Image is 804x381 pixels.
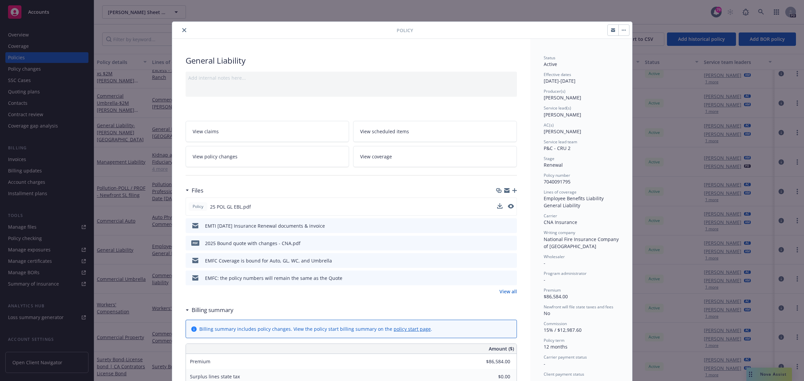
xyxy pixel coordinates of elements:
[186,306,233,314] div: Billing summary
[191,204,205,210] span: Policy
[544,139,577,145] span: Service lead team
[544,156,554,161] span: Stage
[186,146,349,167] a: View policy changes
[544,254,565,259] span: Wholesaler
[544,271,587,276] span: Program administrator
[353,121,517,142] a: View scheduled items
[544,88,565,94] span: Producer(s)
[205,257,332,264] div: EMFC Coverage is bound for Auto, GL, WC, and Umbrella
[193,128,219,135] span: View claims
[544,172,570,178] span: Policy number
[508,240,514,247] button: preview file
[190,358,210,365] span: Premium
[397,27,413,34] span: Policy
[205,222,325,229] div: EMTI [DATE] Insurance Renewal documents & invoice
[508,203,514,210] button: preview file
[199,325,432,332] div: Billing summary includes policy changes. View the policy start billing summary on the .
[544,219,577,225] span: CNA Insurance
[353,146,517,167] a: View coverage
[544,213,557,219] span: Carrier
[508,257,514,264] button: preview file
[360,153,392,160] span: View coverage
[210,203,251,210] span: 25 POL GL EBL.pdf
[544,55,555,61] span: Status
[497,203,503,209] button: download file
[544,293,568,300] span: $86,584.00
[544,304,613,310] span: Newfront will file state taxes and fees
[544,327,582,333] span: 15% / $12,987.60
[497,240,503,247] button: download file
[544,128,581,135] span: [PERSON_NAME]
[544,105,571,111] span: Service lead(s)
[192,186,203,195] h3: Files
[188,74,514,81] div: Add internal notes here...
[489,345,514,352] span: Amount ($)
[544,287,561,293] span: Premium
[360,128,409,135] span: View scheduled items
[544,72,619,84] div: [DATE] - [DATE]
[180,26,188,34] button: close
[186,121,349,142] a: View claims
[394,326,431,332] a: policy start page
[544,145,571,151] span: P&C - CRU 2
[544,94,581,101] span: [PERSON_NAME]
[544,178,571,185] span: 7040091795
[499,288,517,295] a: View all
[192,306,233,314] h3: Billing summary
[544,277,545,283] span: -
[544,236,620,249] span: National Fire Insurance Company of [GEOGRAPHIC_DATA]
[544,122,554,128] span: AC(s)
[544,337,564,343] span: Policy term
[497,222,503,229] button: download file
[497,257,503,264] button: download file
[186,55,517,66] div: General Liability
[544,344,567,350] span: 12 months
[471,357,514,367] input: 0.00
[544,361,545,367] span: -
[508,204,514,209] button: preview file
[186,186,203,195] div: Files
[205,240,300,247] div: 2025 Bound quote with changes - CNA.pdf
[191,240,199,245] span: pdf
[544,61,557,67] span: Active
[544,189,577,195] span: Lines of coverage
[508,222,514,229] button: preview file
[544,111,581,118] span: [PERSON_NAME]
[205,275,342,282] div: EMFC: the policy numbers will remain the same as the Quote
[544,202,619,209] div: General Liability
[544,260,545,266] span: -
[544,230,575,235] span: Writing company
[544,162,563,168] span: Renewal
[544,195,619,202] div: Employee Benefits Liability
[497,275,503,282] button: download file
[193,153,238,160] span: View policy changes
[544,354,587,360] span: Carrier payment status
[497,203,503,210] button: download file
[508,275,514,282] button: preview file
[544,321,567,326] span: Commission
[190,373,240,380] span: Surplus lines state tax
[544,72,571,77] span: Effective dates
[544,371,584,377] span: Client payment status
[544,310,550,316] span: No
